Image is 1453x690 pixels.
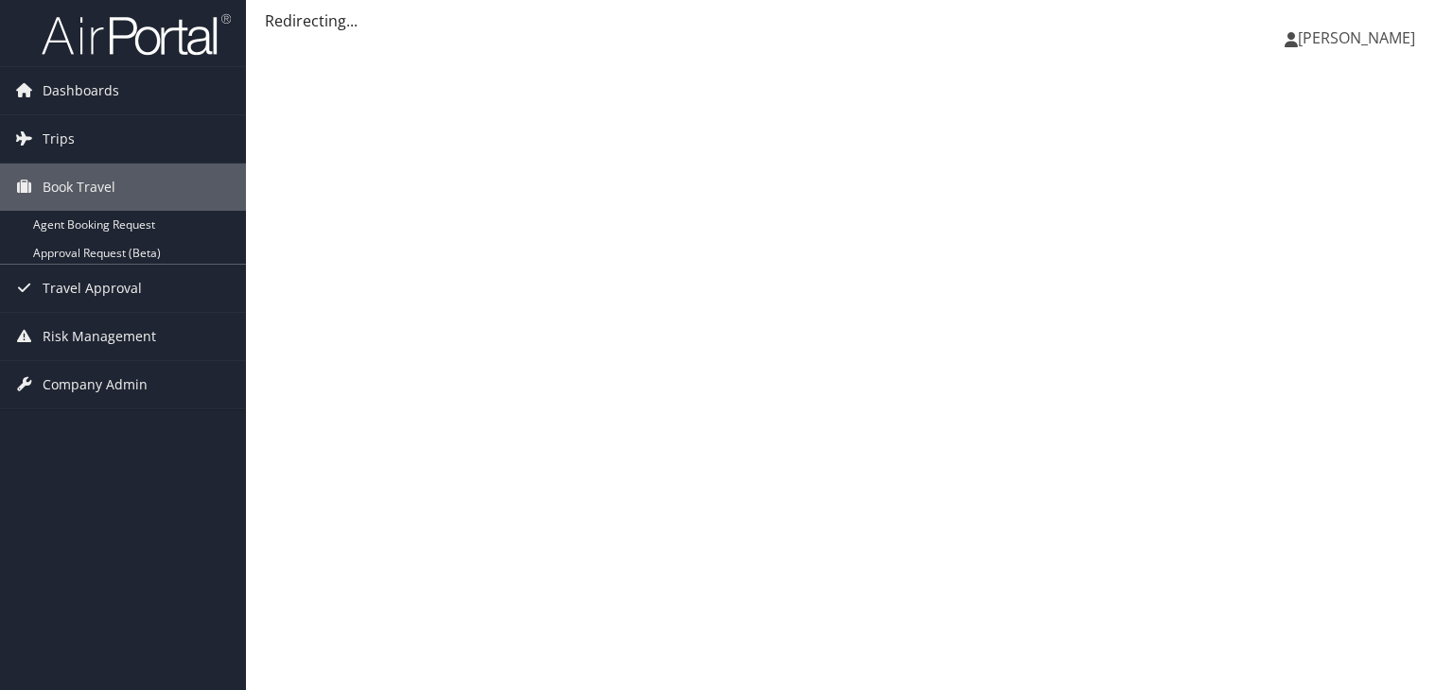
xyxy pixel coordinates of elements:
span: Trips [43,115,75,163]
span: Dashboards [43,67,119,114]
span: Risk Management [43,313,156,360]
span: Book Travel [43,164,115,211]
span: Travel Approval [43,265,142,312]
span: Company Admin [43,361,148,408]
div: Redirecting... [265,9,1434,32]
img: airportal-logo.png [42,12,231,57]
span: [PERSON_NAME] [1298,27,1415,48]
a: [PERSON_NAME] [1285,9,1434,66]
